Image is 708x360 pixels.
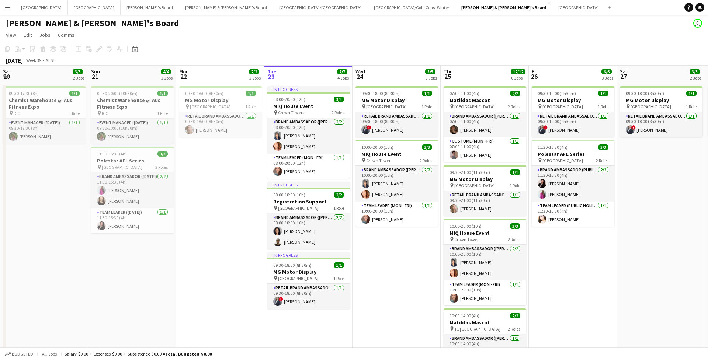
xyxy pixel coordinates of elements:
[355,140,438,227] app-job-card: 10:00-20:00 (10h)3/3MIQ House Event Crown Towers2 RolesBrand Ambassador ([PERSON_NAME])2/210:00-2...
[55,30,77,40] a: Comms
[65,351,212,357] div: Salary $0.00 + Expenses $0.00 + Subsistence $0.00 =
[267,269,350,275] h3: MG Motor Display
[279,297,283,301] span: !
[444,280,526,305] app-card-role: Team Leader (Mon - Fri)1/110:00-20:00 (10h)[PERSON_NAME]
[24,32,32,38] span: Edit
[267,213,350,249] app-card-role: Brand Ambassador ([PERSON_NAME])2/208:00-18:00 (10h)[PERSON_NAME][PERSON_NAME]
[510,313,520,318] span: 2/2
[91,172,174,208] app-card-role: Brand Ambassador ([DATE])2/211:30-15:30 (4h)[PERSON_NAME][PERSON_NAME]
[91,86,174,144] div: 09:30-20:00 (10h30m)1/1Chemist Warehouse @ Aus Fitness Expo ICC1 RoleEvent Manager ([DATE])1/109:...
[620,68,628,75] span: Sat
[598,104,608,109] span: 1 Role
[91,68,100,75] span: Sun
[69,91,80,96] span: 1/1
[510,169,520,175] span: 1/1
[538,144,568,150] span: 11:30-15:30 (4h)
[355,112,438,137] app-card-role: RETAIL Brand Ambassador (Mon - Fri)1/109:30-18:00 (8h30m)![PERSON_NAME]
[532,97,614,104] h3: MG Motor Display
[620,112,702,137] app-card-role: RETAIL Brand Ambassador ([DATE])1/109:30-18:00 (8h30m)![PERSON_NAME]
[273,262,312,268] span: 09:30-18:00 (8h30m)
[532,68,538,75] span: Fri
[442,72,453,81] span: 25
[334,97,344,102] span: 3/3
[267,86,350,179] app-job-card: In progress08:00-20:00 (12h)3/3MIQ House Event Crown Towers2 RolesBrand Ambassador ([PERSON_NAME]...
[508,104,520,109] span: 2 Roles
[532,140,614,227] app-job-card: 11:30-15:30 (4h)3/3Polestar AFL Series [GEOGRAPHIC_DATA]2 RolesBrand Ambassador (Public Holiday)2...
[361,91,400,96] span: 09:30-18:00 (8h30m)
[368,0,455,15] button: [GEOGRAPHIC_DATA]/Gold Coast Winter
[249,75,261,81] div: 2 Jobs
[267,198,350,205] h3: Registration Support
[249,69,259,74] span: 2/2
[102,164,142,170] span: [GEOGRAPHIC_DATA]
[267,154,350,179] app-card-role: Team Leader (Mon - Fri)1/108:00-20:00 (12h)[PERSON_NAME]
[620,86,702,137] app-job-card: 09:30-18:00 (8h30m)1/1MG Motor Display [GEOGRAPHIC_DATA]1 RoleRETAIL Brand Ambassador ([DATE])1/1...
[267,68,276,75] span: Tue
[334,262,344,268] span: 1/1
[455,0,552,15] button: [PERSON_NAME] & [PERSON_NAME]'s Board
[532,166,614,202] app-card-role: Brand Ambassador (Public Holiday)2/211:30-15:30 (4h)[PERSON_NAME][PERSON_NAME]
[444,176,526,182] h3: MG Motor Display
[450,223,482,229] span: 10:00-20:00 (10h)
[157,111,168,116] span: 1 Role
[6,57,23,64] div: [DATE]
[267,182,350,249] app-job-card: In progress08:00-18:00 (10h)2/2Registration Support [GEOGRAPHIC_DATA]1 RoleBrand Ambassador ([PER...
[21,30,35,40] a: Edit
[245,104,256,109] span: 1 Role
[444,230,526,236] h3: MIQ House Event
[355,97,438,104] h3: MG Motor Display
[420,158,432,163] span: 2 Roles
[68,0,121,15] button: [GEOGRAPHIC_DATA]
[2,72,11,81] span: 20
[97,91,138,96] span: 09:30-20:00 (10h30m)
[3,86,86,144] app-job-card: 09:30-17:30 (8h)1/1Chemist Warehouse @ Aus Fitness Expo ICC1 RoleEvent Manager ([DATE])1/109:30-1...
[690,75,701,81] div: 2 Jobs
[620,97,702,104] h3: MG Motor Display
[444,219,526,305] app-job-card: 10:00-20:00 (10h)3/3MIQ House Event Crown Towers2 RolesBrand Ambassador ([PERSON_NAME])2/210:00-2...
[367,125,371,130] span: !
[444,137,526,162] app-card-role: Costume (Mon - Fri)1/107:00-11:00 (4h)[PERSON_NAME]
[278,110,304,115] span: Crown Towers
[444,319,526,326] h3: Matildas Mascot
[444,68,453,75] span: Thu
[4,350,34,358] button: Budgeted
[444,86,526,162] div: 07:00-11:00 (4h)2/2Matildas Mascot [GEOGRAPHIC_DATA]2 RolesBrand Ambassador ([PERSON_NAME])1/107:...
[631,125,636,130] span: !
[361,144,393,150] span: 10:00-20:00 (10h)
[39,32,51,38] span: Jobs
[337,69,347,74] span: 7/7
[41,351,58,357] span: All jobs
[602,75,613,81] div: 3 Jobs
[454,104,495,109] span: [GEOGRAPHIC_DATA]
[543,125,548,130] span: !
[91,208,174,233] app-card-role: Team Leader ([DATE])1/111:30-15:30 (4h)[PERSON_NAME]
[542,104,583,109] span: [GEOGRAPHIC_DATA]
[179,68,189,75] span: Mon
[267,252,350,309] div: In progress09:30-18:00 (8h30m)1/1MG Motor Display [GEOGRAPHIC_DATA]1 RoleRETAIL Brand Ambassador ...
[355,86,438,137] div: 09:30-18:00 (8h30m)1/1MG Motor Display [GEOGRAPHIC_DATA]1 RoleRETAIL Brand Ambassador (Mon - Fri)...
[165,351,212,357] span: Total Budgeted $0.00
[91,119,174,144] app-card-role: Event Manager ([DATE])1/109:30-20:00 (10h30m)[PERSON_NAME]
[6,32,16,38] span: View
[686,91,697,96] span: 1/1
[454,237,480,242] span: Crown Towers
[538,91,576,96] span: 09:30-19:00 (9h30m)
[598,91,608,96] span: 1/1
[14,111,20,116] span: ICC
[246,91,256,96] span: 1/1
[278,276,319,281] span: [GEOGRAPHIC_DATA]
[337,75,349,81] div: 4 Jobs
[450,91,479,96] span: 07:00-11:00 (4h)
[532,86,614,137] app-job-card: 09:30-19:00 (9h30m)1/1MG Motor Display [GEOGRAPHIC_DATA]1 RoleRETAIL Brand Ambassador (Mon - Fri)...
[454,326,500,332] span: T1 [GEOGRAPHIC_DATA]
[686,104,697,109] span: 1 Role
[366,104,407,109] span: [GEOGRAPHIC_DATA]
[91,147,174,233] div: 11:30-15:30 (4h)3/3Polestar AFL Series [GEOGRAPHIC_DATA]2 RolesBrand Ambassador ([DATE])2/211:30-...
[450,169,490,175] span: 09:30-21:00 (11h30m)
[334,192,344,198] span: 2/2
[9,91,39,96] span: 09:30-17:30 (8h)
[631,104,671,109] span: [GEOGRAPHIC_DATA]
